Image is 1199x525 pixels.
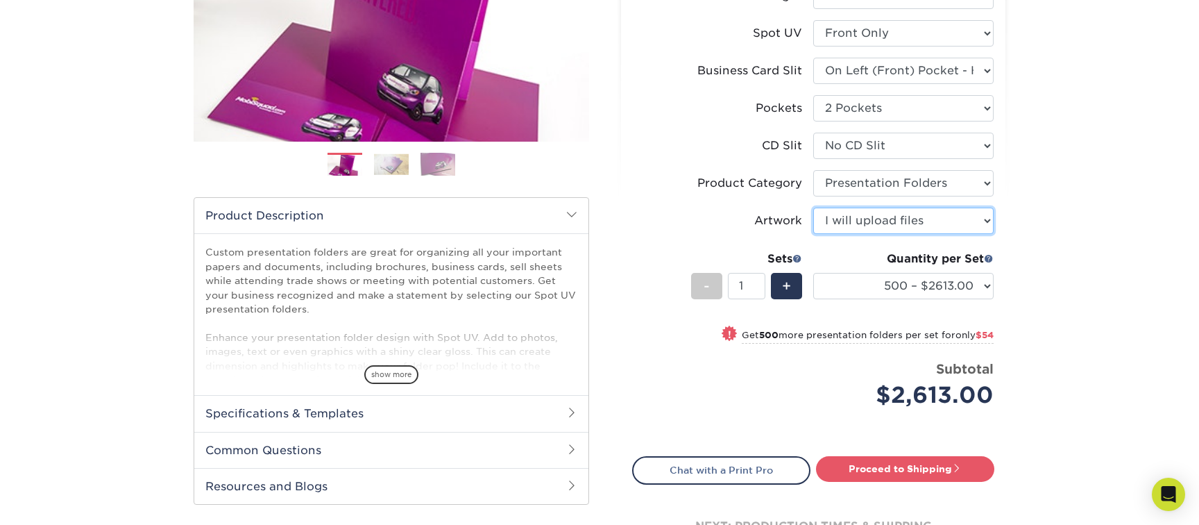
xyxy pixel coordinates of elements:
div: Pockets [756,100,802,117]
strong: Subtotal [936,361,994,376]
a: Proceed to Shipping [816,456,994,481]
h2: Common Questions [194,432,588,468]
div: Open Intercom Messenger [1152,478,1185,511]
p: Custom presentation folders are great for organizing all your important papers and documents, inc... [205,245,577,458]
img: Presentation Folders 02 [374,153,409,175]
div: Business Card Slit [697,62,802,79]
div: $2,613.00 [824,378,994,412]
small: Get more presentation folders per set for [742,330,994,344]
span: show more [364,365,418,384]
span: ! [728,327,731,342]
img: Presentation Folders 03 [420,152,455,176]
div: Sets [691,251,802,267]
h2: Specifications & Templates [194,395,588,431]
div: CD Slit [762,137,802,154]
img: Presentation Folders 01 [328,153,362,178]
div: Quantity per Set [813,251,994,267]
span: $54 [976,330,994,340]
span: + [782,276,791,297]
h2: Resources and Blogs [194,468,588,504]
div: Artwork [754,212,802,229]
a: Chat with a Print Pro [632,456,810,484]
strong: 500 [759,330,779,340]
div: Product Category [697,175,802,192]
div: Spot UV [753,25,802,42]
span: - [704,276,710,297]
span: only [955,330,994,340]
h2: Product Description [194,198,588,233]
